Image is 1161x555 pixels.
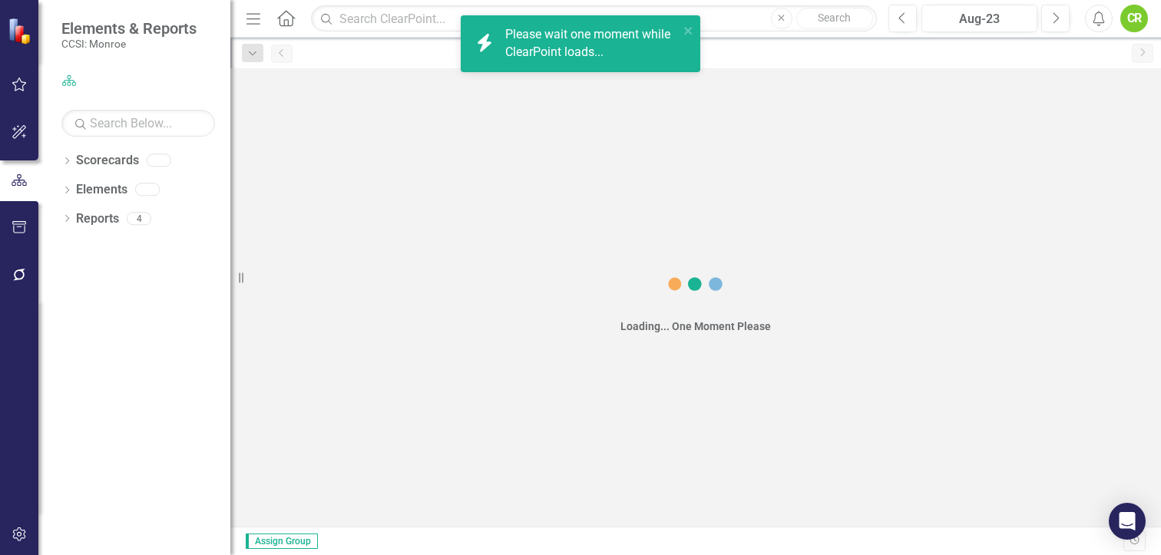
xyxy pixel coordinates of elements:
a: Reports [76,210,119,228]
div: Loading... One Moment Please [620,319,771,334]
button: close [683,21,694,39]
div: 4 [127,212,151,225]
img: ClearPoint Strategy [8,18,35,45]
a: Elements [76,181,127,199]
span: Search [818,12,851,24]
button: CR [1120,5,1148,32]
button: Search [796,8,873,29]
button: Aug-23 [921,5,1037,32]
div: Aug-23 [927,10,1032,28]
input: Search ClearPoint... [311,5,877,32]
small: CCSI: Monroe [61,38,197,50]
div: Open Intercom Messenger [1109,503,1146,540]
div: Please wait one moment while ClearPoint loads... [505,26,679,61]
span: Elements & Reports [61,19,197,38]
span: Assign Group [246,534,318,549]
a: Scorecards [76,152,139,170]
input: Search Below... [61,110,215,137]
